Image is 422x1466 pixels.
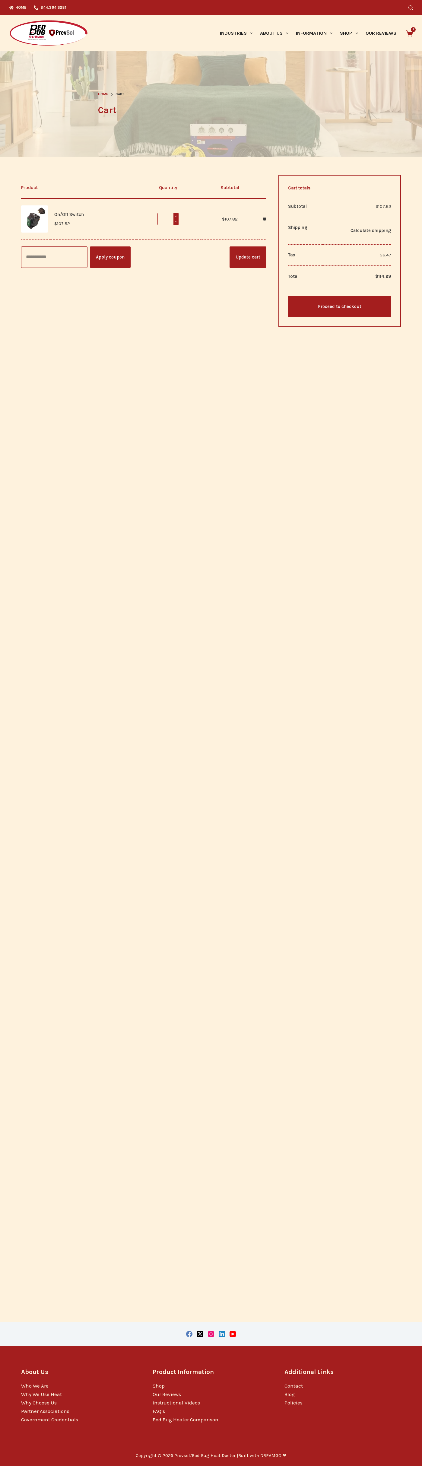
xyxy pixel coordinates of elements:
[263,216,266,222] a: Remove On/Off Switch from cart
[288,244,323,266] th: Tax
[362,15,400,51] a: Our Reviews
[153,1417,218,1423] a: Bed Bug Heater Comparison
[21,1417,78,1423] a: Government Credentials
[288,185,391,192] h2: Cart totals
[21,1408,69,1414] a: Partner Associations
[136,1453,287,1459] p: Copyright © 2025 Prevsol/Bed Bug Heat Doctor |
[21,205,48,233] img: Replacement on/off switch for the pest heat tpe-500
[98,91,108,97] a: Home
[219,1331,225,1337] a: LinkedIn
[376,204,378,209] span: $
[222,216,225,222] span: $
[21,177,136,198] th: Product
[411,27,416,32] span: 1
[153,1408,165,1414] a: FAQ’s
[216,15,256,51] a: Industries
[380,252,382,258] span: $
[136,177,200,198] th: Quantity
[380,252,391,258] span: 6.47
[375,274,391,279] bdi: 114.29
[201,177,260,198] th: Subtotal
[222,216,238,222] bdi: 107.82
[256,15,292,51] a: About Us
[54,221,57,226] span: $
[284,1400,303,1406] a: Policies
[284,1391,295,1397] a: Blog
[375,274,378,279] span: $
[197,1331,203,1337] a: X (Twitter)
[284,1383,303,1389] a: Contact
[208,1331,214,1337] a: Instagram
[153,1391,181,1397] a: Our Reviews
[54,212,84,217] a: On/Off Switch
[153,1383,165,1389] a: Shop
[288,217,323,244] th: Shipping
[153,1367,269,1377] h3: Product Information
[21,1391,62,1397] a: Why We Use Heat
[230,246,266,268] button: Update cart
[116,91,124,97] span: Cart
[288,296,391,317] a: Proceed to checkout
[238,1453,287,1458] a: Built with DREAMGO ❤
[288,266,323,287] th: Total
[288,196,323,217] th: Subtotal
[21,1400,57,1406] a: Why Choose Us
[21,1383,49,1389] a: Who We Are
[157,213,179,225] input: Product quantity
[408,5,413,10] button: Search
[98,92,108,96] span: Home
[336,15,362,51] a: Shop
[21,1367,138,1377] h3: About Us
[216,15,400,51] nav: Primary
[153,1400,200,1406] a: Instructional Videos
[54,221,70,226] bdi: 107.82
[326,227,391,234] a: Calculate shipping
[186,1331,192,1337] a: Facebook
[9,20,88,47] img: Prevsol/Bed Bug Heat Doctor
[230,1331,236,1337] a: YouTube
[292,15,336,51] a: Information
[90,246,131,268] button: Apply coupon
[376,204,391,209] bdi: 107.82
[284,1367,401,1377] h3: Additional Links
[98,103,324,117] h1: Cart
